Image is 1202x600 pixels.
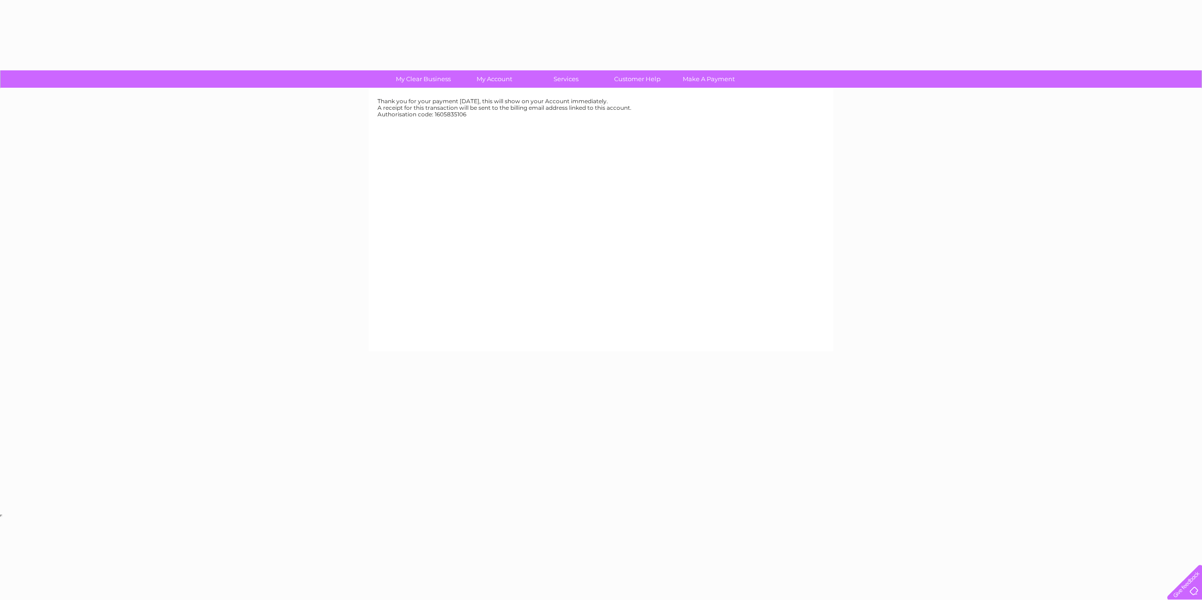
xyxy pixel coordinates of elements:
a: My Clear Business [385,70,462,88]
a: Services [527,70,605,88]
a: Customer Help [599,70,676,88]
div: Thank you for your payment [DATE], this will show on your Account immediately. [378,98,824,105]
div: Authorisation code: 1605835106 [378,111,824,118]
a: Make A Payment [670,70,747,88]
div: A receipt for this transaction will be sent to the billing email address linked to this account. [378,105,824,111]
a: My Account [456,70,533,88]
